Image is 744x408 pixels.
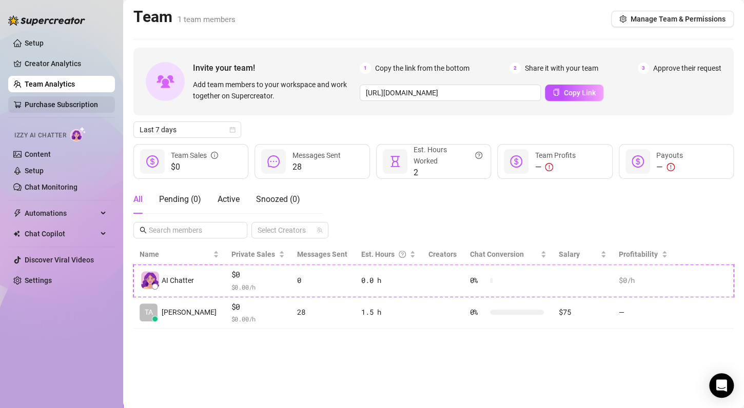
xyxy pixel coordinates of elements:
[656,161,683,173] div: —
[297,250,347,258] span: Messages Sent
[149,225,233,236] input: Search members
[667,163,675,171] span: exclamation-circle
[140,249,211,260] span: Name
[8,15,85,26] img: logo-BBDzfeDw.svg
[162,275,194,286] span: AI Chatter
[469,250,523,258] span: Chat Conversion
[70,127,86,141] img: AI Chatter
[619,15,626,23] span: setting
[171,150,218,161] div: Team Sales
[631,15,726,23] span: Manage Team & Permissions
[133,193,143,206] div: All
[389,155,401,168] span: hourglass
[414,167,482,179] span: 2
[25,150,51,158] a: Content
[231,269,285,281] span: $0
[656,151,683,159] span: Payouts
[399,249,406,260] span: question-circle
[297,307,349,318] div: 28
[25,167,44,175] a: Setup
[25,276,52,284] a: Settings
[25,39,44,47] a: Setup
[613,297,674,329] td: —
[469,275,486,286] span: 0 %
[25,205,97,221] span: Automations
[535,161,575,173] div: —
[545,163,553,171] span: exclamation-circle
[211,150,218,161] span: info-circle
[162,307,217,318] span: [PERSON_NAME]
[510,155,522,168] span: dollar-circle
[525,63,598,74] span: Share it with your team
[229,127,236,133] span: calendar
[25,256,94,264] a: Discover Viral Videos
[146,155,159,168] span: dollar-circle
[564,89,596,97] span: Copy Link
[25,183,77,191] a: Chat Monitoring
[292,161,340,173] span: 28
[193,79,356,101] span: Add team members to your workspace and work together on Supercreator.
[159,193,201,206] div: Pending ( 0 )
[13,209,22,217] span: thunderbolt
[619,250,658,258] span: Profitability
[553,89,560,96] span: copy
[133,244,225,264] th: Name
[140,122,235,137] span: Last 7 days
[231,282,285,292] span: $ 0.00 /h
[469,307,486,318] span: 0 %
[141,271,159,289] img: izzy-ai-chatter-avatar-DDCN_rTZ.svg
[140,227,147,234] span: search
[256,194,300,204] span: Snoozed ( 0 )
[25,100,98,109] a: Purchase Subscription
[535,151,575,159] span: Team Profits
[414,144,482,167] div: Est. Hours Worked
[267,155,280,168] span: message
[375,63,469,74] span: Copy the link from the bottom
[25,55,107,72] a: Creator Analytics
[231,314,285,324] span: $ 0.00 /h
[145,307,153,318] span: TA
[178,15,236,24] span: 1 team members
[292,151,340,159] span: Messages Sent
[475,144,482,167] span: question-circle
[422,244,463,264] th: Creators
[545,85,603,101] button: Copy Link
[360,63,371,74] span: 1
[133,7,236,27] h2: Team
[510,63,521,74] span: 2
[14,131,66,140] span: Izzy AI Chatter
[611,11,734,27] button: Manage Team & Permissions
[361,275,416,286] div: 0.0 h
[231,250,275,258] span: Private Sales
[559,307,606,318] div: $75
[231,301,285,313] span: $0
[171,161,218,173] span: $0
[25,226,97,242] span: Chat Copilot
[361,249,407,260] div: Est. Hours
[193,62,360,74] span: Invite your team!
[638,63,649,74] span: 3
[653,63,721,74] span: Approve their request
[632,155,644,168] span: dollar-circle
[13,230,20,237] img: Chat Copilot
[297,275,349,286] div: 0
[709,373,734,398] div: Open Intercom Messenger
[559,250,580,258] span: Salary
[619,275,668,286] div: $0 /h
[361,307,416,318] div: 1.5 h
[25,80,75,88] a: Team Analytics
[218,194,240,204] span: Active
[317,227,323,233] span: team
